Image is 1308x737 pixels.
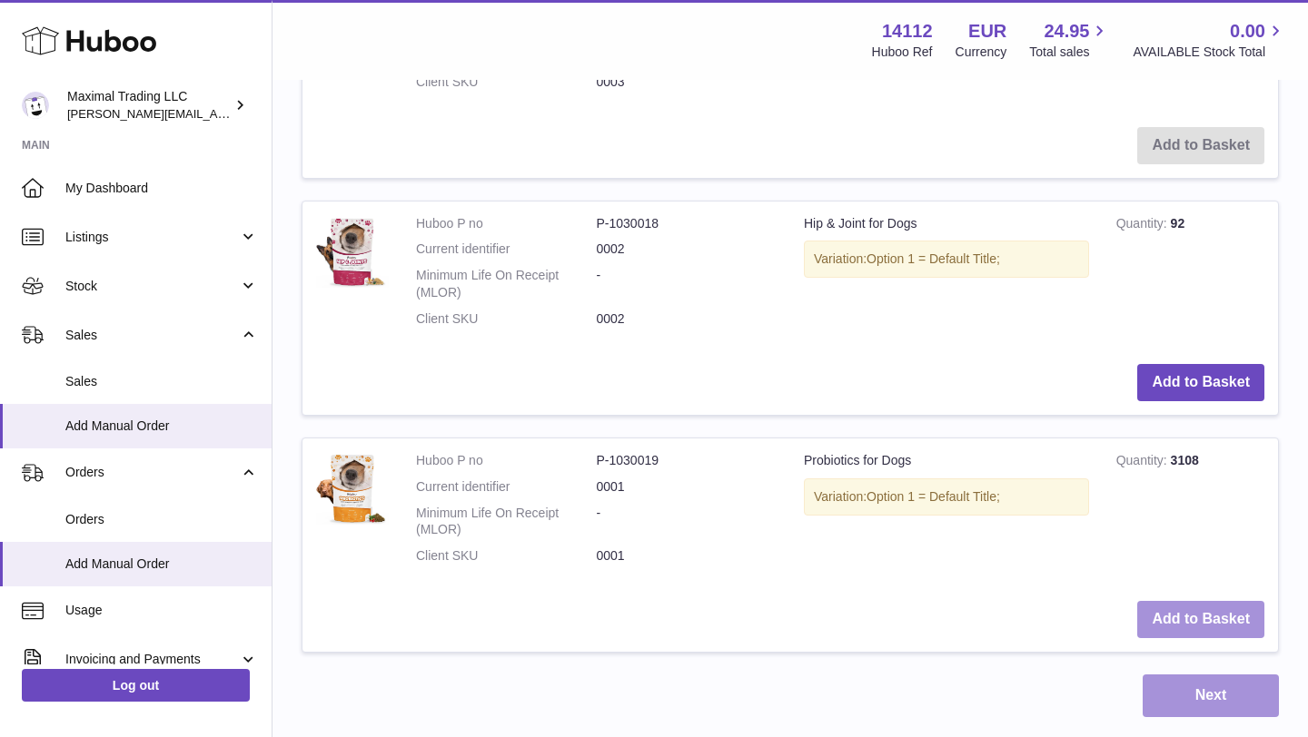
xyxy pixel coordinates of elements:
a: 24.95 Total sales [1029,19,1110,61]
span: [PERSON_NAME][EMAIL_ADDRESS][DOMAIN_NAME] [67,106,364,121]
button: Add to Basket [1137,601,1264,638]
span: 24.95 [1044,19,1089,44]
dt: Current identifier [416,241,597,258]
span: Usage [65,602,258,619]
div: Domain Overview [69,107,163,119]
div: Keywords by Traffic [201,107,306,119]
img: Hip & Joint for Dogs [316,215,389,288]
img: Probiotics for Dogs [316,452,389,525]
span: Sales [65,327,239,344]
span: Sales [65,373,258,390]
strong: Quantity [1116,453,1171,472]
span: Listings [65,229,239,246]
dt: Client SKU [416,74,597,91]
div: Variation: [804,241,1089,278]
dd: - [597,267,778,301]
td: Hip & Joint for Dogs [790,201,1103,350]
span: Add Manual Order [65,555,258,573]
span: Add Manual Order [65,418,258,435]
dd: 0002 [597,241,778,258]
img: logo_orange.svg [29,29,44,44]
td: 92 [1103,201,1278,350]
img: tab_domain_overview_orange.svg [49,105,64,120]
dd: P-1030018 [597,215,778,232]
button: Next [1143,674,1279,717]
div: Maximal Trading LLC [67,88,231,123]
a: 0.00 AVAILABLE Stock Total [1133,19,1286,61]
strong: 14112 [882,19,933,44]
img: website_grey.svg [29,47,44,62]
span: Total sales [1029,44,1110,61]
dd: P-1030019 [597,452,778,469]
button: Add to Basket [1137,364,1264,401]
dd: 0002 [597,310,778,328]
dt: Minimum Life On Receipt (MLOR) [416,505,597,539]
img: tab_keywords_by_traffic_grey.svg [181,105,195,120]
div: Domain: [DOMAIN_NAME] [47,47,200,62]
td: Probiotics for Dogs [790,438,1103,587]
span: Invoicing and Payments [65,651,239,668]
div: Variation: [804,478,1089,516]
dt: Huboo P no [416,452,597,469]
strong: Quantity [1116,216,1171,235]
dt: Client SKU [416,310,597,328]
span: AVAILABLE Stock Total [1133,44,1286,61]
div: Currency [956,44,1007,61]
a: Log out [22,669,250,702]
dd: 0001 [597,478,778,496]
dd: 0001 [597,547,778,565]
div: v 4.0.25 [51,29,89,44]
span: Option 1 = Default Title; [867,489,1000,504]
dd: - [597,505,778,539]
dt: Minimum Life On Receipt (MLOR) [416,267,597,301]
dt: Current identifier [416,478,597,496]
img: scott@scottkanacher.com [22,92,49,119]
span: Option 1 = Default Title; [867,251,1000,266]
dt: Client SKU [416,547,597,565]
span: My Dashboard [65,180,258,197]
span: Stock [65,278,239,295]
span: Orders [65,464,239,481]
td: 3108 [1103,438,1278,587]
strong: EUR [968,19,1006,44]
span: Orders [65,511,258,528]
dt: Huboo P no [416,215,597,232]
span: 0.00 [1230,19,1265,44]
dd: 0003 [597,74,778,91]
div: Huboo Ref [872,44,933,61]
